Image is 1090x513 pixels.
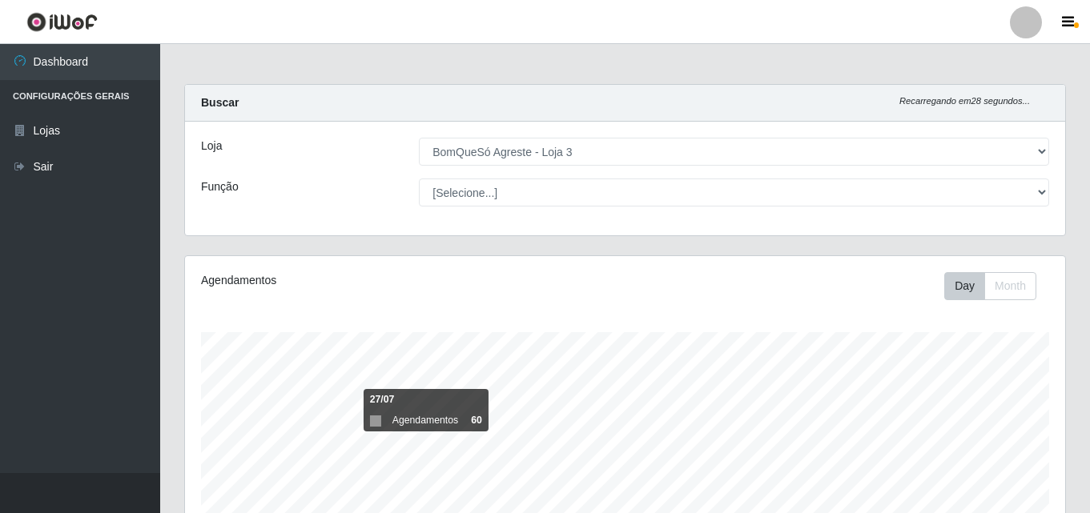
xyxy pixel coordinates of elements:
[201,96,239,109] strong: Buscar
[26,12,98,32] img: CoreUI Logo
[201,272,541,289] div: Agendamentos
[899,96,1030,106] i: Recarregando em 28 segundos...
[984,272,1036,300] button: Month
[944,272,985,300] button: Day
[201,178,239,195] label: Função
[944,272,1049,300] div: Toolbar with button groups
[201,138,222,154] label: Loja
[944,272,1036,300] div: First group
